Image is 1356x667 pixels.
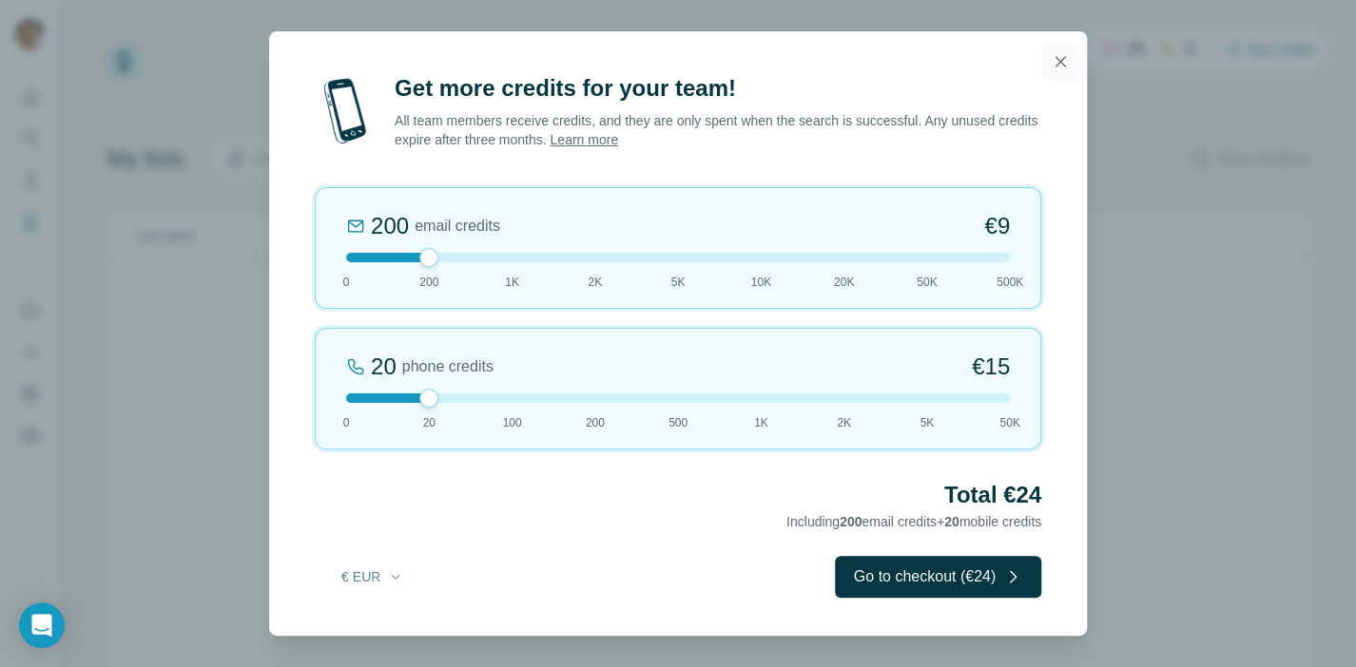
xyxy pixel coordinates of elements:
span: email credits [415,215,500,238]
a: Learn more [550,132,618,147]
span: 10K [751,274,771,291]
span: 50K [999,414,1019,431]
span: 20 [423,414,436,431]
button: € EUR [328,560,416,594]
p: All team members receive credits, and they are only spent when the search is successful. Any unus... [395,111,1041,149]
span: 5K [920,414,934,431]
span: 0 [343,274,350,291]
span: 500K [997,274,1023,291]
span: 20K [834,274,854,291]
div: Open Intercom Messenger [19,602,65,648]
span: 5K [671,274,686,291]
span: 200 [419,274,438,291]
div: 20 [371,352,397,382]
div: 200 [371,211,409,241]
span: €9 [984,211,1010,241]
span: phone credits [402,355,494,378]
span: 2K [837,414,851,431]
span: 50K [917,274,937,291]
span: 500 [668,414,688,431]
span: 200 [586,414,605,431]
h2: Total €24 [315,480,1041,510]
img: mobile-phone [315,73,376,149]
button: Go to checkout (€24) [835,556,1041,598]
span: €15 [972,352,1010,382]
span: 20 [944,514,959,529]
span: 0 [343,414,350,431]
span: 200 [840,514,862,529]
span: 2K [588,274,602,291]
span: 100 [502,414,521,431]
span: 1K [505,274,519,291]
span: 1K [754,414,768,431]
span: Including email credits + mobile credits [786,514,1041,529]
